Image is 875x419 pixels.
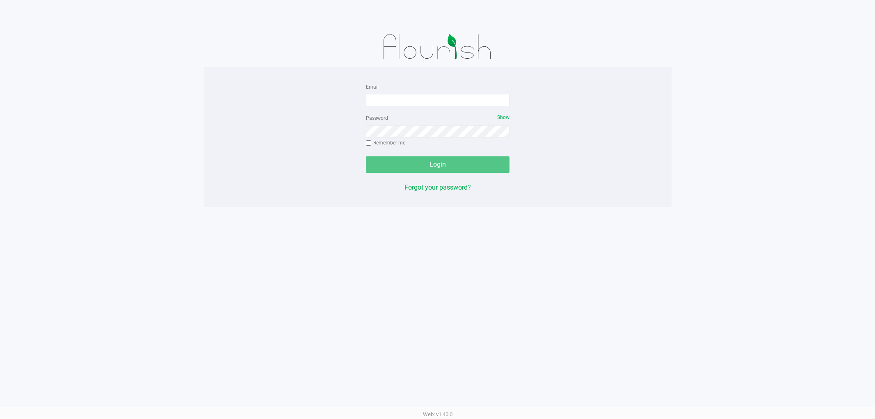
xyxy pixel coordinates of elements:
button: Forgot your password? [404,183,471,192]
span: Web: v1.40.0 [423,411,452,417]
label: Remember me [366,139,405,147]
label: Password [366,114,388,122]
label: Email [366,83,379,91]
span: Show [497,114,509,120]
input: Remember me [366,140,372,146]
